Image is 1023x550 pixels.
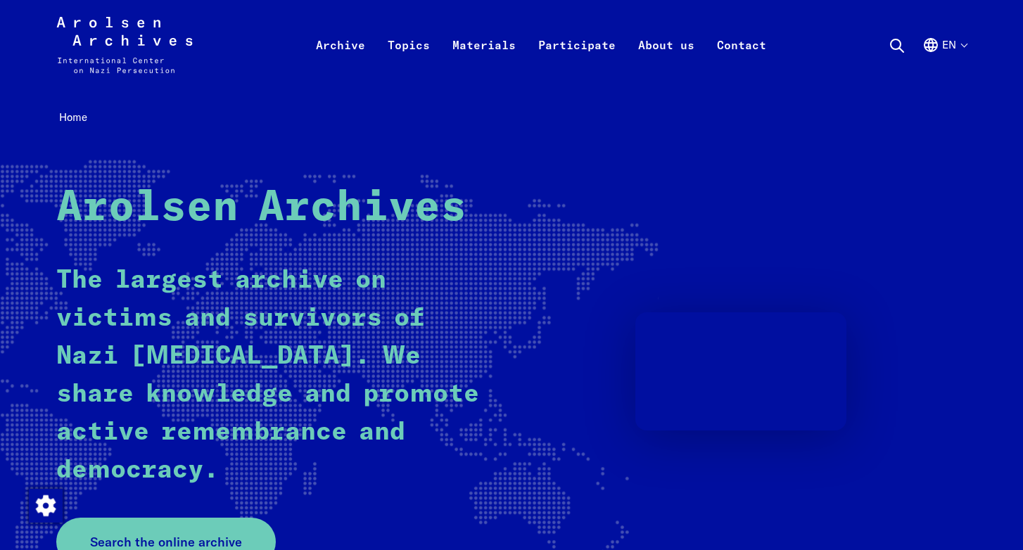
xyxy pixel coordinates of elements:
[706,34,777,90] a: Contact
[59,110,87,124] span: Home
[56,187,466,229] strong: Arolsen Archives
[627,34,706,90] a: About us
[441,34,527,90] a: Materials
[305,34,376,90] a: Archive
[56,107,967,129] nav: Breadcrumb
[29,489,63,523] img: Change consent
[527,34,627,90] a: Participate
[922,37,967,87] button: English, language selection
[28,488,62,522] div: Change consent
[56,262,487,490] p: The largest archive on victims and survivors of Nazi [MEDICAL_DATA]. We share knowledge and promo...
[376,34,441,90] a: Topics
[305,17,777,73] nav: Primary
